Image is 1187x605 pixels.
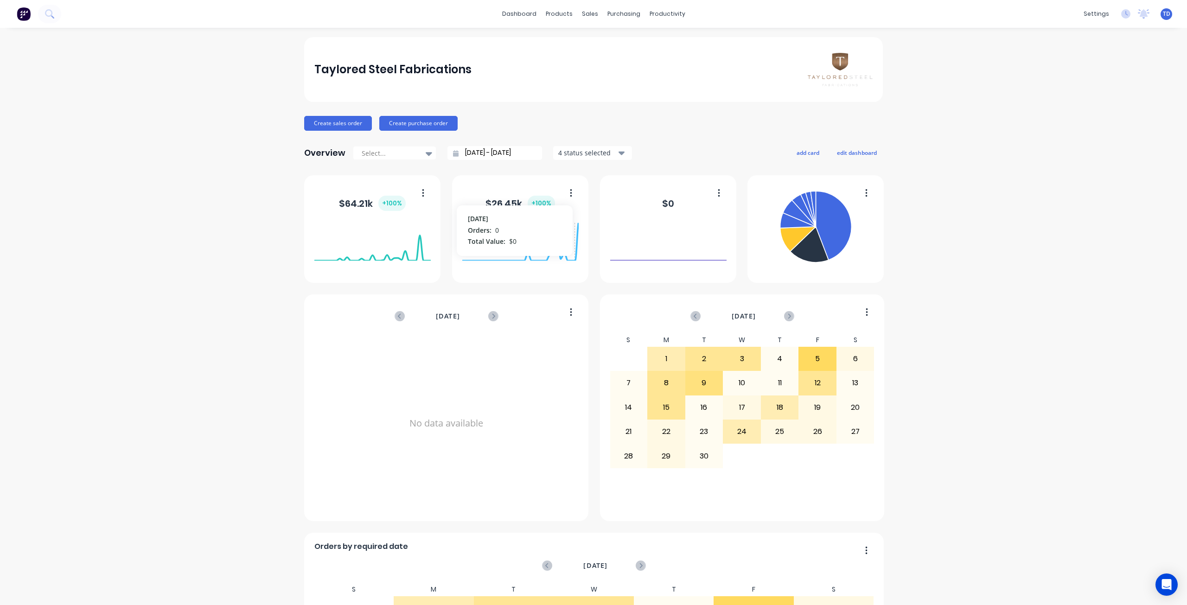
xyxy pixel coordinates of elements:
img: Factory [17,7,31,21]
div: products [541,7,577,21]
div: 9 [686,371,723,395]
span: [DATE] [583,560,607,571]
div: T [474,583,554,596]
div: 12 [799,371,836,395]
div: 11 [761,371,798,395]
span: [DATE] [436,311,460,321]
div: 2 [686,347,723,370]
div: 10 [723,371,760,395]
div: 21 [610,420,647,443]
div: 1 [648,347,685,370]
div: 5 [799,347,836,370]
div: 25 [761,420,798,443]
div: 16 [686,396,723,419]
div: purchasing [603,7,645,21]
div: 26 [799,420,836,443]
div: S [610,333,648,347]
div: M [394,583,474,596]
div: + 100 % [378,196,406,211]
img: Taylored Steel Fabrications [808,53,873,86]
div: S [836,333,874,347]
div: 20 [837,396,874,419]
span: TD [1163,10,1170,18]
button: edit dashboard [831,146,883,159]
span: [DATE] [732,311,756,321]
div: 7 [610,371,647,395]
div: M [647,333,685,347]
div: sales [577,7,603,21]
div: W [723,333,761,347]
div: $ 26.45k [485,196,555,211]
span: Orders by required date [314,541,408,552]
div: 14 [610,396,647,419]
div: 28 [610,444,647,467]
div: $ 0 [662,197,674,210]
div: S [314,583,394,596]
div: F [714,583,794,596]
div: productivity [645,7,690,21]
div: W [554,583,634,596]
div: Taylored Steel Fabrications [314,60,472,79]
button: add card [791,146,825,159]
div: S [794,583,874,596]
div: 18 [761,396,798,419]
div: 24 [723,420,760,443]
div: 13 [837,371,874,395]
div: T [685,333,723,347]
div: $ 64.21k [339,196,406,211]
div: T [634,583,714,596]
div: 19 [799,396,836,419]
button: Create sales order [304,116,372,131]
div: 4 status selected [558,148,617,158]
a: dashboard [498,7,541,21]
div: 30 [686,444,723,467]
div: 22 [648,420,685,443]
div: 4 [761,347,798,370]
div: settings [1079,7,1114,21]
div: No data available [314,333,579,513]
div: T [761,333,799,347]
button: 4 status selected [553,146,632,160]
div: 29 [648,444,685,467]
div: Overview [304,144,345,162]
div: 3 [723,347,760,370]
div: 27 [837,420,874,443]
div: 6 [837,347,874,370]
button: Create purchase order [379,116,458,131]
div: 17 [723,396,760,419]
div: 23 [686,420,723,443]
div: Open Intercom Messenger [1155,573,1178,596]
div: + 100 % [528,196,555,211]
div: 8 [648,371,685,395]
div: 15 [648,396,685,419]
div: F [798,333,836,347]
